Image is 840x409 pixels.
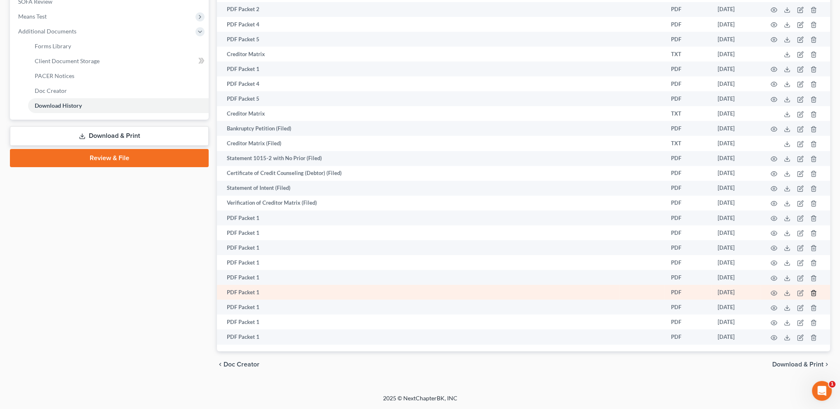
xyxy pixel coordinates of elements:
[664,47,711,61] td: TXT
[224,361,259,368] span: Doc Creator
[711,136,761,151] td: [DATE]
[217,91,619,106] td: PDF Packet 5
[28,39,209,54] a: Forms Library
[664,2,711,17] td: PDF
[664,314,711,329] td: PDF
[664,329,711,344] td: PDF
[664,181,711,196] td: PDF
[18,13,47,20] span: Means Test
[217,106,619,121] td: Creditor Matrix
[711,255,761,270] td: [DATE]
[664,106,711,121] td: TXT
[217,361,259,368] button: chevron_left Doc Creator
[711,181,761,196] td: [DATE]
[185,394,656,409] div: 2025 © NextChapterBK, INC
[217,32,619,47] td: PDF Packet 5
[664,255,711,270] td: PDF
[664,240,711,255] td: PDF
[711,270,761,285] td: [DATE]
[772,361,823,368] span: Download & Print
[217,196,619,210] td: Verification of Creditor Matrix (Filed)
[35,57,100,64] span: Client Document Storage
[829,381,835,388] span: 1
[711,32,761,47] td: [DATE]
[217,270,619,285] td: PDF Packet 1
[664,32,711,47] td: PDF
[217,255,619,270] td: PDF Packet 1
[711,314,761,329] td: [DATE]
[711,210,761,225] td: [DATE]
[217,329,619,344] td: PDF Packet 1
[664,61,711,76] td: PDF
[711,196,761,210] td: [DATE]
[711,300,761,314] td: [DATE]
[217,210,619,225] td: PDF Packet 1
[711,61,761,76] td: [DATE]
[711,47,761,61] td: [DATE]
[217,166,619,181] td: Certificate of Credit Counseling (Debtor) (Filed)
[664,300,711,314] td: PDF
[664,270,711,285] td: PDF
[217,151,619,166] td: Statement 1015-2 with No Prior (Filed)
[35,43,71,50] span: Forms Library
[28,98,209,113] a: Download History
[217,2,619,17] td: PDF Packet 2
[28,54,209,69] a: Client Document Storage
[217,285,619,300] td: PDF Packet 1
[217,76,619,91] td: PDF Packet 4
[664,121,711,136] td: PDF
[217,136,619,151] td: Creditor Matrix (Filed)
[217,225,619,240] td: PDF Packet 1
[664,136,711,151] td: TXT
[664,17,711,32] td: PDF
[711,151,761,166] td: [DATE]
[711,121,761,136] td: [DATE]
[772,361,830,368] button: Download & Print chevron_right
[28,83,209,98] a: Doc Creator
[217,47,619,61] td: Creditor Matrix
[217,17,619,32] td: PDF Packet 4
[711,76,761,91] td: [DATE]
[812,381,832,401] iframe: Intercom live chat
[711,106,761,121] td: [DATE]
[664,210,711,225] td: PDF
[664,76,711,91] td: PDF
[711,329,761,344] td: [DATE]
[217,181,619,196] td: Statement of Intent (Filed)
[18,28,76,35] span: Additional Documents
[35,87,67,94] span: Doc Creator
[711,285,761,300] td: [DATE]
[35,102,82,109] span: Download History
[10,126,209,146] a: Download & Print
[664,166,711,181] td: PDF
[28,69,209,83] a: PACER Notices
[664,285,711,300] td: PDF
[217,361,224,368] i: chevron_left
[217,121,619,136] td: Bankruptcy Petition (Filed)
[711,17,761,32] td: [DATE]
[711,2,761,17] td: [DATE]
[664,151,711,166] td: PDF
[711,240,761,255] td: [DATE]
[664,91,711,106] td: PDF
[664,225,711,240] td: PDF
[711,166,761,181] td: [DATE]
[711,91,761,106] td: [DATE]
[35,72,74,79] span: PACER Notices
[217,61,619,76] td: PDF Packet 1
[217,300,619,314] td: PDF Packet 1
[664,196,711,210] td: PDF
[217,314,619,329] td: PDF Packet 1
[711,225,761,240] td: [DATE]
[823,361,830,368] i: chevron_right
[217,240,619,255] td: PDF Packet 1
[10,149,209,167] a: Review & File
